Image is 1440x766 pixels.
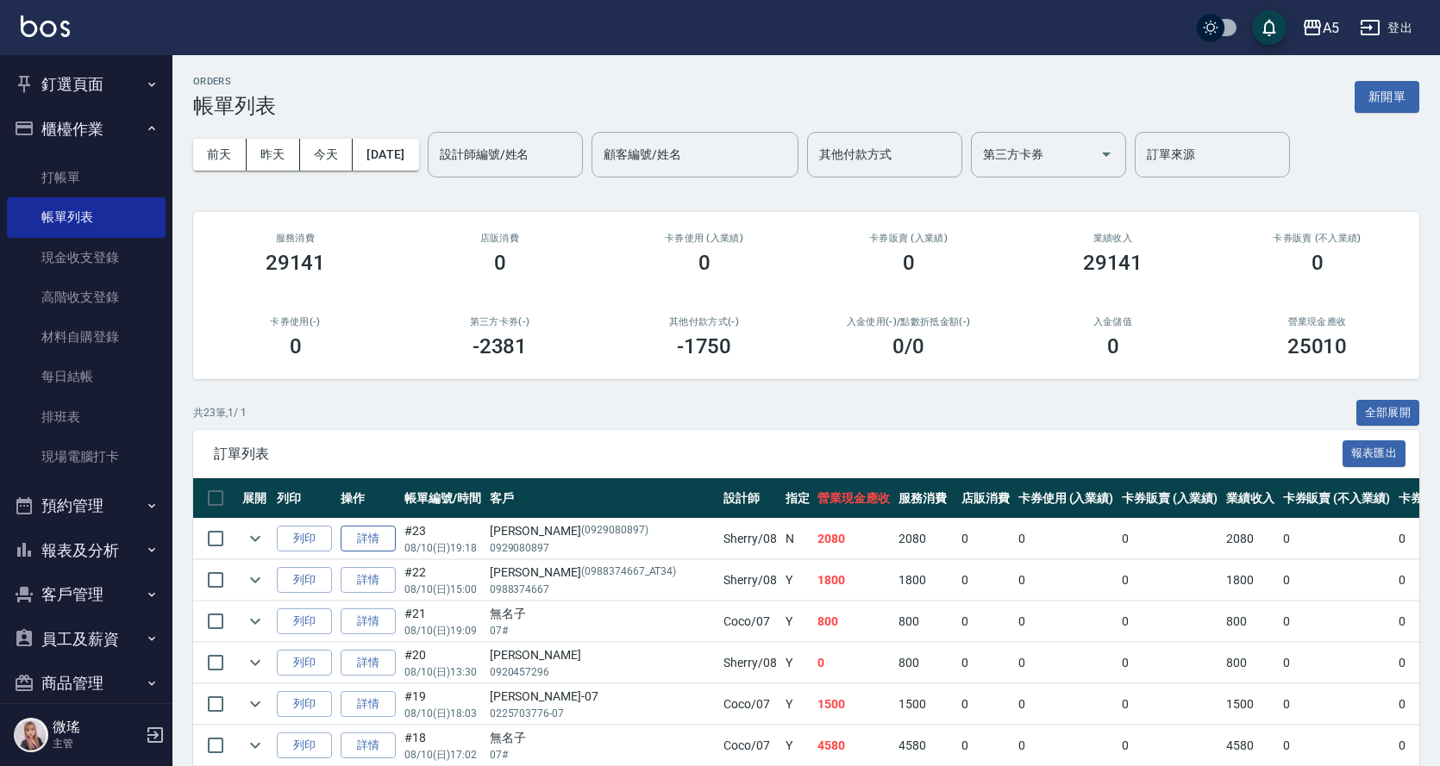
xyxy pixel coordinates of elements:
[404,540,481,556] p: 08/10 (日) 19:18
[193,139,247,171] button: 前天
[1355,88,1419,104] a: 新開單
[1014,643,1118,683] td: 0
[1279,519,1394,559] td: 0
[277,650,332,676] button: 列印
[214,445,1343,463] span: 訂單列表
[957,478,1014,519] th: 店販消費
[892,334,924,358] h3: 0 /0
[490,564,715,582] div: [PERSON_NAME]
[7,238,166,277] a: 現金收支登錄
[7,62,166,107] button: 釘選頁面
[404,747,481,763] p: 08/10 (日) 17:02
[781,560,814,601] td: Y
[490,605,715,623] div: 無名子
[957,560,1014,601] td: 0
[781,726,814,766] td: Y
[341,691,396,718] a: 詳情
[1118,643,1222,683] td: 0
[1222,519,1279,559] td: 2080
[1031,316,1194,327] h2: 入金儲值
[1118,560,1222,601] td: 0
[1118,519,1222,559] td: 0
[490,747,715,763] p: 07#
[7,437,166,476] a: 現場電腦打卡
[238,478,272,519] th: 展開
[400,643,485,683] td: #20
[719,560,781,601] td: Sherry /08
[242,608,268,634] button: expand row
[781,601,814,642] td: Y
[341,608,396,635] a: 詳情
[1107,334,1119,358] h3: 0
[7,277,166,317] a: 高階收支登錄
[698,251,711,275] h3: 0
[1014,684,1118,725] td: 0
[894,726,957,766] td: 4580
[781,519,814,559] td: N
[272,478,336,519] th: 列印
[1118,684,1222,725] td: 0
[1323,17,1339,39] div: A5
[242,732,268,758] button: expand row
[1014,519,1118,559] td: 0
[1222,560,1279,601] td: 1800
[1287,334,1348,358] h3: 25010
[813,560,894,601] td: 1800
[353,139,418,171] button: [DATE]
[1118,726,1222,766] td: 0
[14,718,48,752] img: Person
[1118,478,1222,519] th: 卡券販賣 (入業績)
[719,684,781,725] td: Coco /07
[7,397,166,437] a: 排班表
[1118,601,1222,642] td: 0
[7,483,166,528] button: 預約管理
[719,601,781,642] td: Coco /07
[781,684,814,725] td: Y
[490,706,715,721] p: 0225703776-07
[7,661,166,706] button: 商品管理
[214,316,377,327] h2: 卡券使用(-)
[490,664,715,680] p: 0920457296
[957,684,1014,725] td: 0
[1279,684,1394,725] td: 0
[400,478,485,519] th: 帳單編號/時間
[719,726,781,766] td: Coco /07
[490,623,715,638] p: 07#
[719,478,781,519] th: 設計師
[300,139,354,171] button: 今天
[1279,601,1394,642] td: 0
[193,94,276,118] h3: 帳單列表
[957,601,1014,642] td: 0
[242,567,268,593] button: expand row
[418,233,581,244] h2: 店販消費
[1356,400,1420,427] button: 全部展開
[404,582,481,597] p: 08/10 (日) 15:00
[7,107,166,152] button: 櫃檯作業
[957,643,1014,683] td: 0
[581,564,676,582] p: (0988374667_AT34)
[341,567,396,594] a: 詳情
[1295,10,1346,46] button: A5
[341,526,396,552] a: 詳情
[277,608,332,635] button: 列印
[490,522,715,540] div: [PERSON_NAME]
[719,519,781,559] td: Sherry /08
[957,726,1014,766] td: 0
[400,726,485,766] td: #18
[827,233,990,244] h2: 卡券販賣 (入業績)
[400,684,485,725] td: #19
[277,567,332,594] button: 列印
[1279,726,1394,766] td: 0
[400,601,485,642] td: #21
[214,233,377,244] h3: 服務消費
[418,316,581,327] h2: 第三方卡券(-)
[813,478,894,519] th: 營業現金應收
[781,643,814,683] td: Y
[242,650,268,676] button: expand row
[1222,478,1279,519] th: 業績收入
[1014,601,1118,642] td: 0
[813,643,894,683] td: 0
[7,572,166,617] button: 客戶管理
[7,158,166,197] a: 打帳單
[1083,251,1143,275] h3: 29141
